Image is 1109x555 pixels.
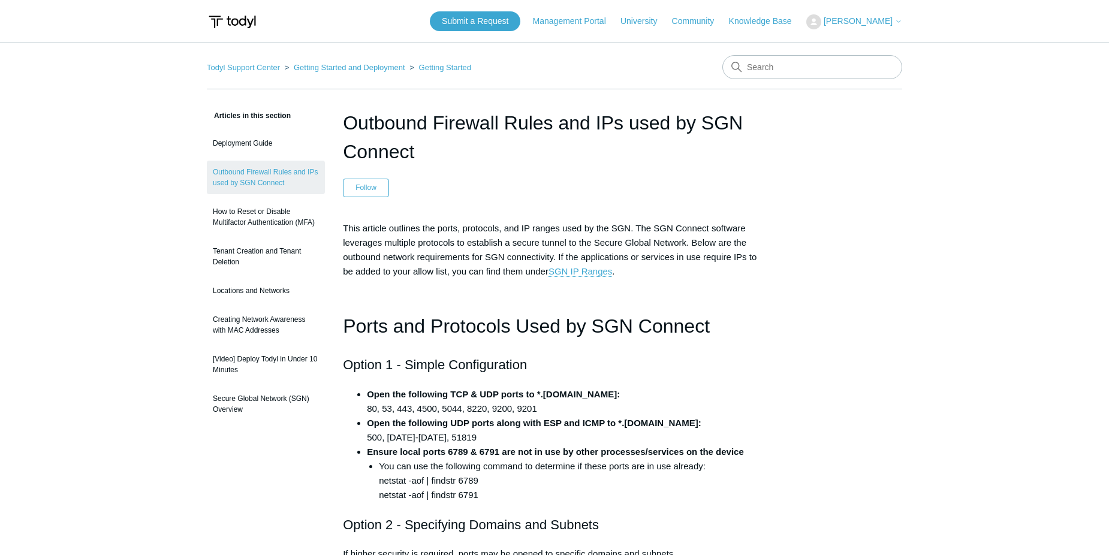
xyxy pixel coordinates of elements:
[430,11,520,31] a: Submit a Request
[207,132,325,155] a: Deployment Guide
[282,63,408,72] li: Getting Started and Deployment
[672,15,727,28] a: Community
[207,348,325,381] a: [Video] Deploy Todyl in Under 10 Minutes
[207,111,291,120] span: Articles in this section
[207,279,325,302] a: Locations and Networks
[207,161,325,194] a: Outbound Firewall Rules and IPs used by SGN Connect
[207,387,325,421] a: Secure Global Network (SGN) Overview
[729,15,804,28] a: Knowledge Base
[367,418,701,428] strong: Open the following UDP ports along with ESP and ICMP to *.[DOMAIN_NAME]:
[620,15,669,28] a: University
[343,179,389,197] button: Follow Article
[407,63,471,72] li: Getting Started
[824,16,893,26] span: [PERSON_NAME]
[207,63,280,72] a: Todyl Support Center
[207,11,258,33] img: Todyl Support Center Help Center home page
[367,416,766,445] li: 500, [DATE]-[DATE], 51819
[722,55,902,79] input: Search
[549,266,612,277] a: SGN IP Ranges
[207,240,325,273] a: Tenant Creation and Tenant Deletion
[343,354,766,375] h2: Option 1 - Simple Configuration
[343,311,766,342] h1: Ports and Protocols Used by SGN Connect
[207,63,282,72] li: Todyl Support Center
[343,108,766,166] h1: Outbound Firewall Rules and IPs used by SGN Connect
[379,459,766,502] li: You can use the following command to determine if these ports are in use already: netstat -aof | ...
[207,308,325,342] a: Creating Network Awareness with MAC Addresses
[367,387,766,416] li: 80, 53, 443, 4500, 5044, 8220, 9200, 9201
[343,223,757,277] span: This article outlines the ports, protocols, and IP ranges used by the SGN. The SGN Connect softwa...
[533,15,618,28] a: Management Portal
[343,514,766,535] h2: Option 2 - Specifying Domains and Subnets
[806,14,902,29] button: [PERSON_NAME]
[419,63,471,72] a: Getting Started
[367,389,620,399] strong: Open the following TCP & UDP ports to *.[DOMAIN_NAME]:
[367,447,744,457] strong: Ensure local ports 6789 & 6791 are not in use by other processes/services on the device
[294,63,405,72] a: Getting Started and Deployment
[207,200,325,234] a: How to Reset or Disable Multifactor Authentication (MFA)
